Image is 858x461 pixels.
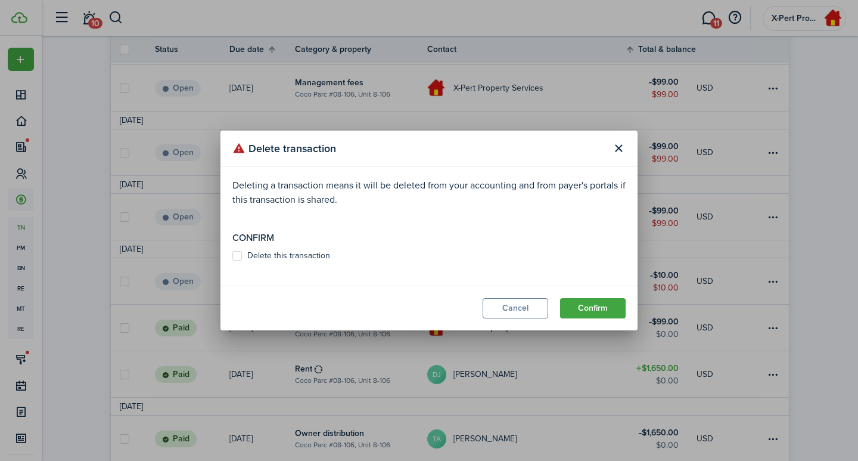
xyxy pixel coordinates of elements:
label: Delete this transaction [232,251,330,261]
button: Cancel [483,298,548,318]
button: Close modal [608,138,629,159]
p: Deleting a transaction means it will be deleted from your accounting and from payer's portals if ... [232,178,626,207]
p: Confirm [232,231,626,245]
modal-title: Delete transaction [232,137,605,160]
button: Confirm [560,298,626,318]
